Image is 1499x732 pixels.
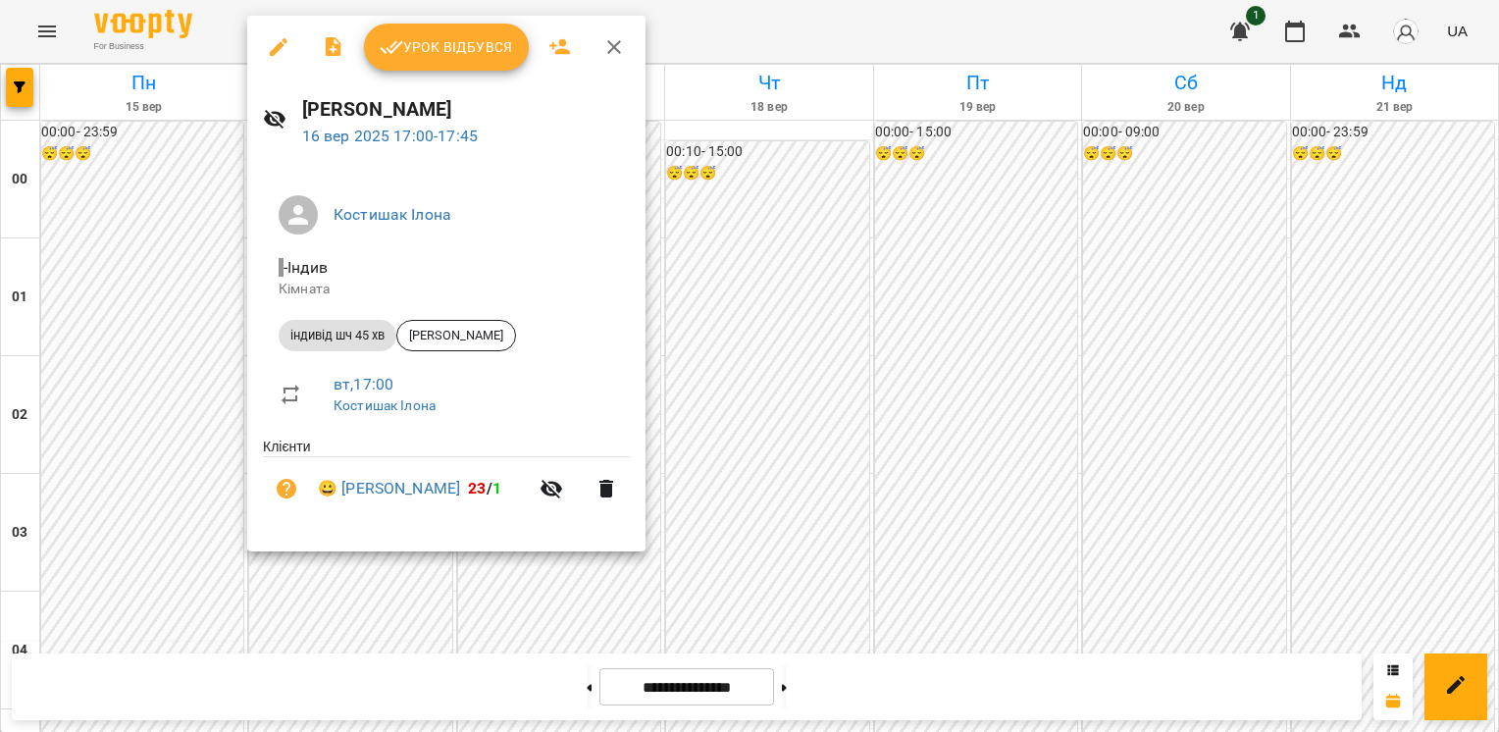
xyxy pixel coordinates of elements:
[334,397,436,413] a: Костишак Ілона
[380,35,513,59] span: Урок відбувся
[263,437,630,528] ul: Клієнти
[279,280,614,299] p: Кімната
[302,127,478,145] a: 16 вер 2025 17:00-17:45
[492,479,501,497] span: 1
[468,479,501,497] b: /
[396,320,516,351] div: [PERSON_NAME]
[318,477,460,500] a: 😀 [PERSON_NAME]
[263,465,310,512] button: Візит ще не сплачено. Додати оплату?
[279,258,332,277] span: - Індив
[302,94,630,125] h6: [PERSON_NAME]
[334,205,451,224] a: Костишак Ілона
[364,24,529,71] button: Урок відбувся
[279,327,396,344] span: індивід шч 45 хв
[397,327,515,344] span: [PERSON_NAME]
[334,375,393,393] a: вт , 17:00
[468,479,486,497] span: 23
